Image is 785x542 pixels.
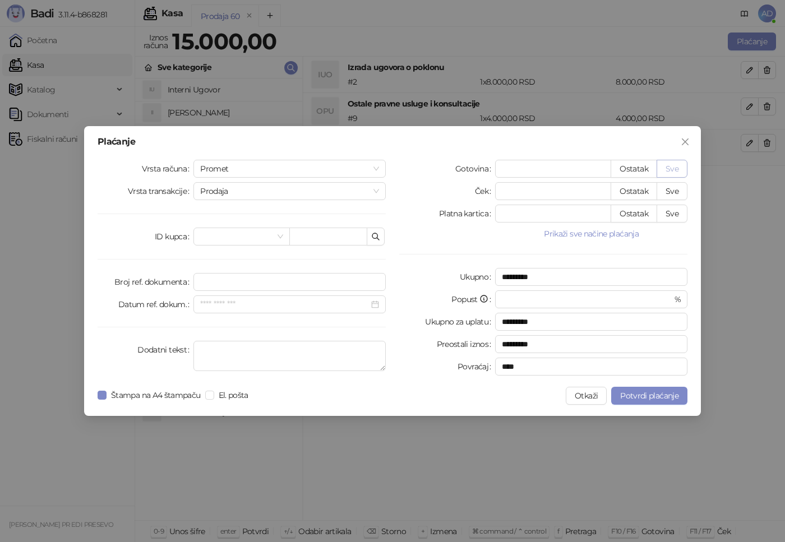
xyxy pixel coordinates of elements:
label: Popust [451,290,495,308]
span: Potvrdi plaćanje [620,391,678,401]
label: Datum ref. dokum. [118,295,194,313]
span: Štampa na A4 štampaču [107,389,205,401]
label: Broj ref. dokumenta [114,273,193,291]
label: Ček [475,182,495,200]
span: Promet [200,160,379,177]
button: Potvrdi plaćanje [611,387,687,405]
button: Ostatak [611,182,657,200]
label: Gotovina [455,160,495,178]
label: Ukupno [460,268,496,286]
span: El. pošta [214,389,253,401]
button: Ostatak [611,205,657,223]
input: Broj ref. dokumenta [193,273,386,291]
label: Povraćaj [458,358,495,376]
label: ID kupca [155,228,193,245]
span: Zatvori [676,137,694,146]
span: Prodaja [200,183,379,200]
label: Vrsta transakcije [128,182,194,200]
button: Sve [657,182,687,200]
textarea: Dodatni tekst [193,341,386,371]
label: Ukupno za uplatu [425,313,495,331]
label: Dodatni tekst [137,341,193,359]
button: Ostatak [611,160,657,178]
label: Preostali iznos [437,335,496,353]
label: Vrsta računa [142,160,194,178]
label: Platna kartica [439,205,495,223]
button: Prikaži sve načine plaćanja [495,227,687,240]
span: close [681,137,690,146]
button: Otkaži [566,387,607,405]
button: Sve [657,205,687,223]
input: Datum ref. dokum. [200,298,369,311]
div: Plaćanje [98,137,687,146]
button: Sve [657,160,687,178]
button: Close [676,133,694,151]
